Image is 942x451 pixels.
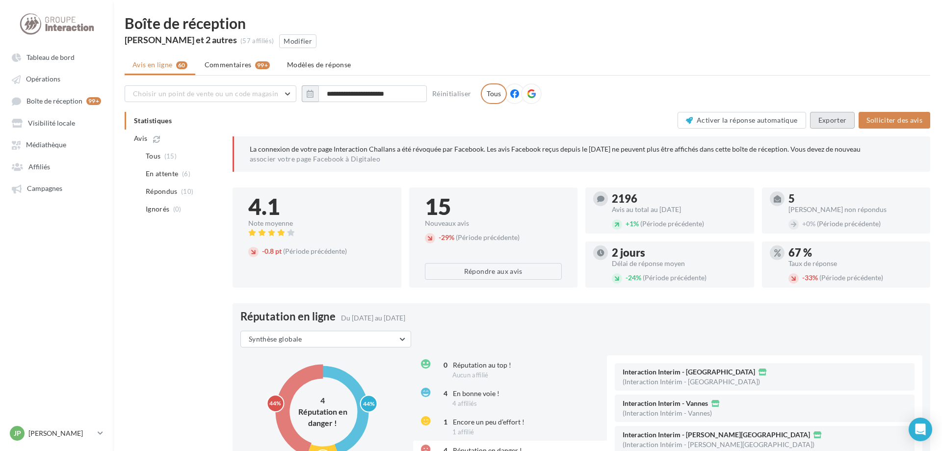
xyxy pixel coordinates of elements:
[626,219,629,228] span: +
[27,185,62,193] span: Campagnes
[86,97,101,105] div: 99+
[125,35,237,44] div: [PERSON_NAME] et 2 autres
[612,193,746,204] div: 2196
[293,395,352,406] div: 4
[255,61,270,69] div: 99+
[439,233,454,241] span: 29%
[909,418,932,441] div: Open Intercom Messenger
[125,85,296,102] button: Choisir un point de vente ou un code magasin
[452,371,489,379] span: Aucun affilié
[164,152,177,160] span: (15)
[612,247,746,258] div: 2 jours
[248,220,386,227] div: Note moyenne
[436,389,447,398] div: 4
[6,179,107,197] a: Campagnes
[146,186,178,196] span: Répondus
[293,406,352,428] div: Réputation en danger !
[146,204,169,214] span: Ignorés
[788,193,923,204] div: 5
[28,162,50,171] span: Affiliés
[26,141,66,149] span: Médiathèque
[802,273,805,282] span: -
[453,418,524,426] span: Encore un peu d’effort !
[250,144,915,164] p: La connexion de votre page Interaction Challans a été révoquée par Facebook. Les avis Facebook re...
[623,410,712,417] div: (Interaction Intérim - Vannes)
[125,16,930,30] div: Boîte de réception
[859,112,930,129] button: Solliciter des avis
[819,273,883,282] span: (Période précédente)
[802,219,815,228] span: 0%
[623,378,760,385] div: (Interaction Intérim - [GEOGRAPHIC_DATA])
[623,441,814,448] div: (Interaction Intérim - [PERSON_NAME][GEOGRAPHIC_DATA])
[248,195,386,218] div: 4.1
[8,424,105,443] a: JP [PERSON_NAME]
[612,260,746,267] div: Délai de réponse moyen
[817,219,881,228] span: (Période précédente)
[640,219,704,228] span: (Période précédente)
[623,431,810,438] span: Interaction Interim - [PERSON_NAME][GEOGRAPHIC_DATA]
[6,48,107,66] a: Tableau de bord
[436,417,447,427] div: 1
[6,70,107,87] a: Opérations
[425,195,562,218] div: 15
[788,260,923,267] div: Taux de réponse
[453,389,499,398] span: En bonne voie !
[802,273,818,282] span: 33%
[788,247,923,258] div: 67 %
[26,97,82,105] span: Boîte de réception
[240,311,336,322] span: Réputation en ligne
[26,75,60,83] span: Opérations
[810,112,855,129] button: Exporter
[6,158,107,175] a: Affiliés
[436,360,447,370] div: 0
[425,263,562,280] button: Répondre aux avis
[626,273,628,282] span: -
[28,119,75,127] span: Visibilité locale
[14,428,21,438] span: JP
[262,247,264,255] span: -
[240,331,411,347] button: Synthèse globale
[456,233,520,241] span: (Période précédente)
[279,34,316,48] button: Modifier
[240,37,274,46] div: (57 affiliés)
[626,219,639,228] span: 1%
[6,114,107,132] a: Visibilité locale
[262,247,282,255] span: 0.8 pt
[250,155,380,163] a: associer votre page Facebook à Digitaleo
[481,83,507,104] div: Tous
[287,60,351,69] span: Modèles de réponse
[249,335,302,343] span: Synthèse globale
[269,399,281,407] text: 44%
[6,135,107,153] a: Médiathèque
[173,205,182,213] span: (0)
[452,428,474,436] span: 1 affilié
[28,428,94,438] p: [PERSON_NAME]
[626,273,641,282] span: 24%
[678,112,806,129] button: Activer la réponse automatique
[452,399,477,407] span: 4 affiliés
[623,400,708,407] span: Interaction Interim - Vannes
[181,187,193,195] span: (10)
[146,151,160,161] span: Tous
[623,369,755,375] span: Interaction Interim - [GEOGRAPHIC_DATA]
[802,219,806,228] span: +
[6,92,107,110] a: Boîte de réception 99+
[428,88,475,100] button: Réinitialiser
[341,314,405,322] span: Du [DATE] au [DATE]
[134,133,147,143] span: Avis
[643,273,706,282] span: (Période précédente)
[133,89,278,98] span: Choisir un point de vente ou un code magasin
[788,206,923,213] div: [PERSON_NAME] non répondus
[182,170,190,178] span: (6)
[283,247,347,255] span: (Période précédente)
[363,399,374,407] text: 44%
[439,233,441,241] span: -
[146,169,179,179] span: En attente
[26,53,75,61] span: Tableau de bord
[205,60,252,70] span: Commentaires
[425,220,562,227] div: Nouveaux avis
[612,206,746,213] div: Avis au total au [DATE]
[453,361,511,369] span: Réputation au top !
